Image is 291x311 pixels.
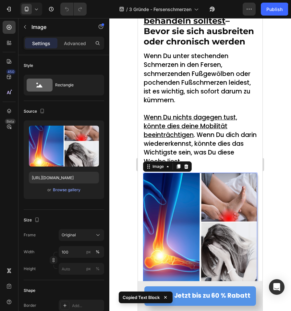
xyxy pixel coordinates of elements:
input: px% [59,263,104,275]
button: px [94,248,102,256]
div: Beta [5,119,16,124]
button: % [85,248,92,256]
p: Image [31,23,87,31]
p: Advanced [64,40,86,47]
div: 450 [6,69,16,74]
label: Frame [24,232,36,238]
div: Size [24,216,41,225]
div: Source [24,107,46,116]
button: % [85,265,92,273]
div: px [86,249,91,255]
button: Browse gallery [53,187,81,193]
div: % [96,249,100,255]
button: px [94,265,102,273]
div: Style [24,63,33,68]
div: Publish [266,6,283,13]
div: Rectangle [55,78,95,93]
p: Copied Text Block [123,294,160,301]
img: preview-image [29,126,99,167]
span: Original [62,232,76,238]
input: px% [59,246,104,258]
button: Original [59,229,104,241]
div: % [96,266,100,272]
div: px [86,266,91,272]
span: or [47,186,51,194]
div: Border [24,303,36,308]
span: 3 Gründe - Fersenschmerzen [129,6,191,13]
div: Open Intercom Messenger [269,279,285,295]
button: Publish [261,3,288,16]
div: Shape [24,288,35,293]
p: Settings [32,40,50,47]
span: / [126,6,128,13]
div: Undo/Redo [60,3,87,16]
div: Browse gallery [53,187,80,193]
label: Height [24,266,36,272]
div: Add... [72,303,103,309]
iframe: Design area [138,18,262,311]
label: Width [24,249,34,255]
input: https://example.com/image.jpg [29,172,99,183]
